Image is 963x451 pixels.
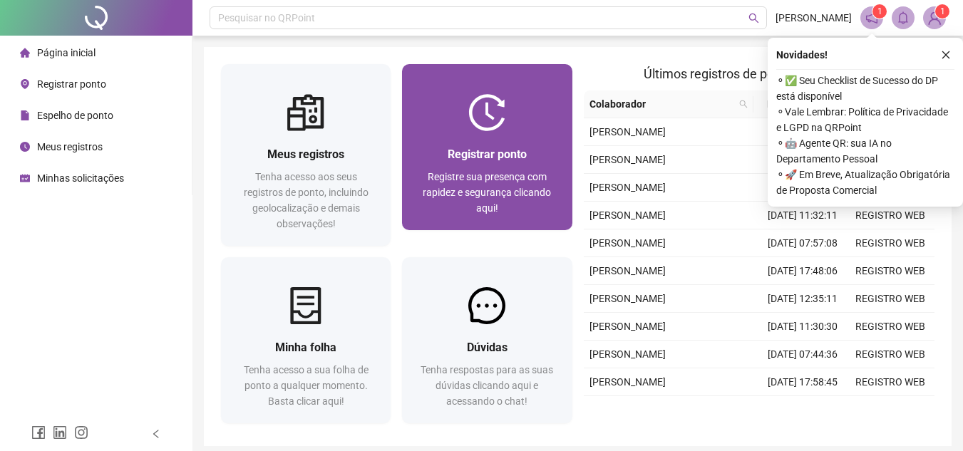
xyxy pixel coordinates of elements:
[151,429,161,439] span: left
[644,66,874,81] span: Últimos registros de ponto sincronizados
[847,341,934,368] td: REGISTRO WEB
[776,104,954,135] span: ⚬ Vale Lembrar: Política de Privacidade e LGPD na QRPoint
[935,4,949,19] sup: Atualize o seu contato no menu Meus Dados
[847,396,934,424] td: REGISTRO WEB
[759,313,847,341] td: [DATE] 11:30:30
[402,64,572,230] a: Registrar pontoRegistre sua presença com rapidez e segurança clicando aqui!
[221,257,391,423] a: Minha folhaTenha acesso a sua folha de ponto a qualquer momento. Basta clicar aqui!
[776,135,954,167] span: ⚬ 🤖 Agente QR: sua IA no Departamento Pessoal
[736,93,751,115] span: search
[20,173,30,183] span: schedule
[897,11,910,24] span: bell
[865,11,878,24] span: notification
[20,110,30,120] span: file
[20,142,30,152] span: clock-circle
[267,147,344,161] span: Meus registros
[421,364,553,407] span: Tenha respostas para as suas dúvidas clicando aqui e acessando o chat!
[759,368,847,396] td: [DATE] 17:58:45
[275,341,336,354] span: Minha folha
[589,348,666,360] span: [PERSON_NAME]
[74,425,88,440] span: instagram
[759,96,821,112] span: Data/Hora
[877,6,882,16] span: 1
[872,4,887,19] sup: 1
[776,167,954,198] span: ⚬ 🚀 Em Breve, Atualização Obrigatória de Proposta Comercial
[940,6,945,16] span: 1
[759,146,847,174] td: [DATE] 17:40:06
[589,182,666,193] span: [PERSON_NAME]
[776,73,954,104] span: ⚬ ✅ Seu Checklist de Sucesso do DP está disponível
[847,202,934,229] td: REGISTRO WEB
[589,376,666,388] span: [PERSON_NAME]
[776,47,828,63] span: Novidades !
[924,7,945,28] img: 91103
[589,265,666,276] span: [PERSON_NAME]
[423,171,551,214] span: Registre sua presença com rapidez e segurança clicando aqui!
[847,368,934,396] td: REGISTRO WEB
[589,96,734,112] span: Colaborador
[759,285,847,313] td: [DATE] 12:35:11
[759,396,847,424] td: [DATE] 12:23:07
[759,341,847,368] td: [DATE] 07:44:36
[759,229,847,257] td: [DATE] 07:57:08
[244,171,369,229] span: Tenha acesso aos seus registros de ponto, incluindo geolocalização e demais observações!
[941,50,951,60] span: close
[589,154,666,165] span: [PERSON_NAME]
[748,13,759,24] span: search
[37,110,113,121] span: Espelho de ponto
[847,313,934,341] td: REGISTRO WEB
[31,425,46,440] span: facebook
[589,237,666,249] span: [PERSON_NAME]
[847,257,934,285] td: REGISTRO WEB
[739,100,748,108] span: search
[776,10,852,26] span: [PERSON_NAME]
[847,285,934,313] td: REGISTRO WEB
[589,293,666,304] span: [PERSON_NAME]
[589,321,666,332] span: [PERSON_NAME]
[759,202,847,229] td: [DATE] 11:32:11
[847,229,934,257] td: REGISTRO WEB
[37,141,103,152] span: Meus registros
[20,79,30,89] span: environment
[37,78,106,90] span: Registrar ponto
[589,126,666,138] span: [PERSON_NAME]
[221,64,391,246] a: Meus registrosTenha acesso aos seus registros de ponto, incluindo geolocalização e demais observa...
[759,118,847,146] td: [DATE] 07:56:08
[467,341,508,354] span: Dúvidas
[53,425,67,440] span: linkedin
[759,257,847,285] td: [DATE] 17:48:06
[448,147,527,161] span: Registrar ponto
[37,172,124,184] span: Minhas solicitações
[759,174,847,202] td: [DATE] 12:37:08
[20,48,30,58] span: home
[753,90,838,118] th: Data/Hora
[244,364,369,407] span: Tenha acesso a sua folha de ponto a qualquer momento. Basta clicar aqui!
[37,47,96,58] span: Página inicial
[589,209,666,221] span: [PERSON_NAME]
[402,257,572,423] a: DúvidasTenha respostas para as suas dúvidas clicando aqui e acessando o chat!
